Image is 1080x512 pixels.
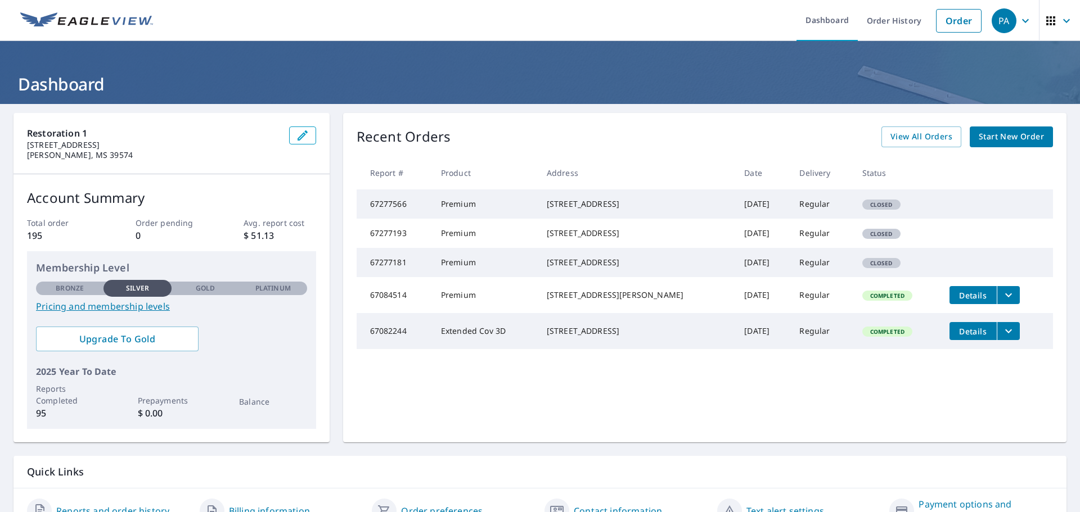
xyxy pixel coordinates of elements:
p: Recent Orders [357,126,451,147]
p: Total order [27,217,99,229]
h1: Dashboard [13,73,1066,96]
td: [DATE] [735,189,790,219]
div: [STREET_ADDRESS] [547,257,726,268]
td: 67277193 [357,219,432,248]
p: [PERSON_NAME], MS 39574 [27,150,280,160]
td: Regular [790,248,853,277]
span: Closed [863,259,899,267]
p: 95 [36,406,103,420]
th: Address [538,156,735,189]
span: Closed [863,230,899,238]
span: Start New Order [979,130,1044,144]
div: [STREET_ADDRESS] [547,198,726,210]
td: 67277566 [357,189,432,219]
th: Report # [357,156,432,189]
span: Completed [863,292,911,300]
p: Bronze [56,283,84,293]
div: [STREET_ADDRESS] [547,325,726,337]
p: Order pending [136,217,208,229]
th: Status [853,156,940,189]
td: Extended Cov 3D [432,313,538,349]
p: Membership Level [36,260,307,275]
p: Balance [239,396,307,407]
button: filesDropdownBtn-67082244 [997,322,1020,340]
td: Regular [790,277,853,313]
td: [DATE] [735,277,790,313]
td: Premium [432,219,538,248]
span: Completed [863,328,911,336]
td: 67082244 [357,313,432,349]
td: 67084514 [357,277,432,313]
span: Upgrade To Gold [45,333,190,345]
p: Platinum [255,283,291,293]
button: detailsBtn-67082244 [949,322,997,340]
td: [DATE] [735,313,790,349]
button: detailsBtn-67084514 [949,286,997,304]
div: [STREET_ADDRESS][PERSON_NAME] [547,289,726,301]
p: Quick Links [27,465,1053,479]
button: filesDropdownBtn-67084514 [997,286,1020,304]
p: Restoration 1 [27,126,280,140]
p: 0 [136,229,208,242]
p: $ 51.13 [244,229,316,242]
p: [STREET_ADDRESS] [27,140,280,150]
td: Regular [790,219,853,248]
img: EV Logo [20,12,153,29]
p: Silver [126,283,150,293]
p: Avg. report cost [244,217,316,229]
p: 2025 Year To Date [36,365,307,378]
td: Premium [432,248,538,277]
div: [STREET_ADDRESS] [547,228,726,239]
a: Order [936,9,982,33]
td: Regular [790,189,853,219]
span: Closed [863,201,899,209]
td: [DATE] [735,248,790,277]
a: Pricing and membership levels [36,300,307,313]
p: Gold [196,283,215,293]
th: Delivery [790,156,853,189]
a: Upgrade To Gold [36,327,199,351]
span: View All Orders [890,130,952,144]
td: 67277181 [357,248,432,277]
th: Date [735,156,790,189]
th: Product [432,156,538,189]
a: Start New Order [970,126,1053,147]
p: 195 [27,229,99,242]
p: Reports Completed [36,383,103,406]
td: Premium [432,277,538,313]
td: Regular [790,313,853,349]
a: View All Orders [881,126,961,147]
span: Details [956,326,990,337]
p: Prepayments [138,395,205,406]
td: Premium [432,189,538,219]
span: Details [956,290,990,301]
p: Account Summary [27,188,316,208]
div: PA [992,8,1016,33]
p: $ 0.00 [138,406,205,420]
td: [DATE] [735,219,790,248]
